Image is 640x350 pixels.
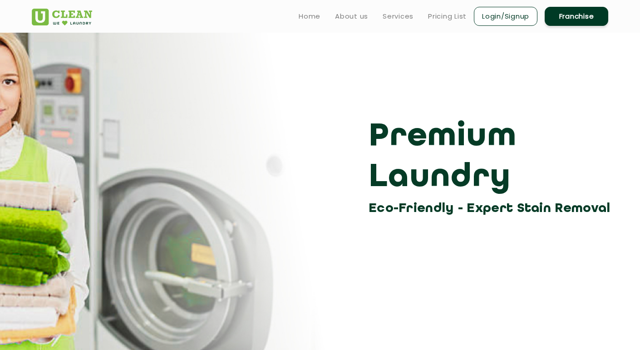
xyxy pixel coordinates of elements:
a: Pricing List [428,11,467,22]
a: Franchise [545,7,608,26]
img: UClean Laundry and Dry Cleaning [32,9,92,25]
a: About us [335,11,368,22]
a: Services [383,11,414,22]
a: Login/Signup [474,7,537,26]
a: Home [299,11,320,22]
h3: Premium Laundry [369,117,615,198]
h3: Eco-Friendly - Expert Stain Removal [369,198,615,219]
